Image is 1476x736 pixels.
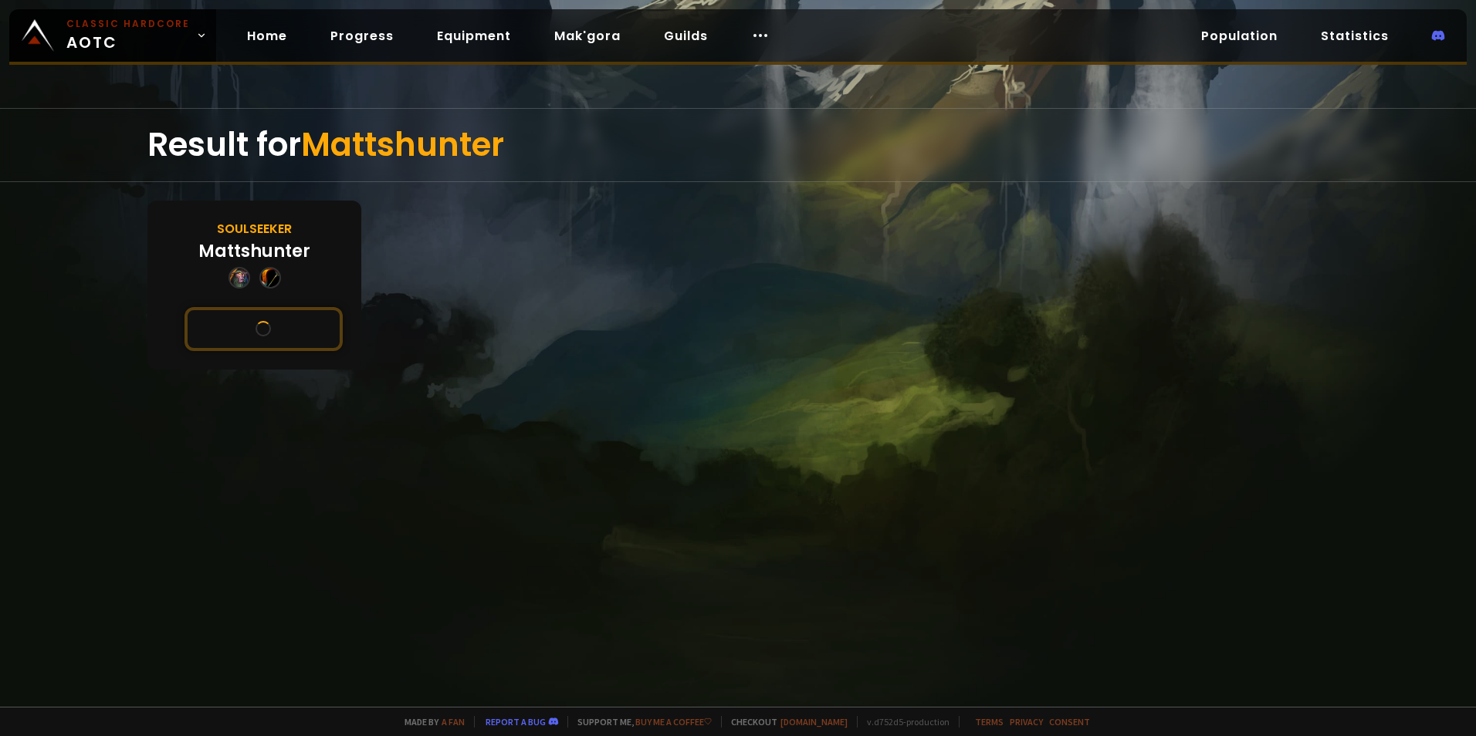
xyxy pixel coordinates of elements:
div: Soulseeker [217,219,292,238]
a: Population [1189,20,1290,52]
a: Privacy [1010,716,1043,728]
a: Report a bug [486,716,546,728]
a: Consent [1049,716,1090,728]
a: Terms [975,716,1004,728]
span: v. d752d5 - production [857,716,950,728]
a: Home [235,20,300,52]
a: Buy me a coffee [635,716,712,728]
small: Classic Hardcore [66,17,190,31]
span: Support me, [567,716,712,728]
span: Made by [395,716,465,728]
button: See this character [184,307,343,351]
a: Classic HardcoreAOTC [9,9,216,62]
div: Result for [147,109,1329,181]
a: Statistics [1308,20,1401,52]
div: Mattshunter [198,238,310,264]
a: a fan [442,716,465,728]
span: Mattshunter [301,122,504,167]
a: Progress [318,20,406,52]
span: AOTC [66,17,190,54]
a: Equipment [425,20,523,52]
a: [DOMAIN_NAME] [780,716,848,728]
a: Guilds [652,20,720,52]
a: Mak'gora [542,20,633,52]
span: Checkout [721,716,848,728]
